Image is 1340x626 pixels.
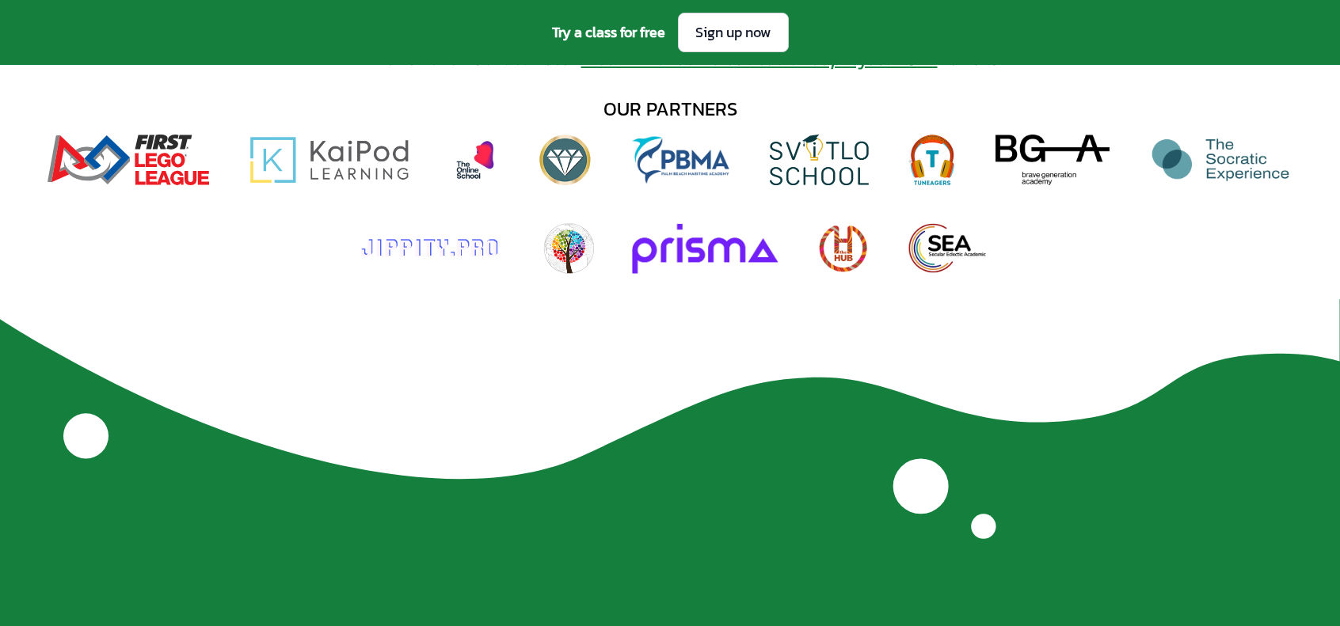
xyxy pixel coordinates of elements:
[678,13,789,52] a: Sign up now
[353,223,505,274] img: Jippity.Pro
[47,135,209,185] img: FIRST Lego League
[817,223,870,274] img: The Hub
[995,135,1110,185] img: Brave Generation Academy
[603,97,737,122] div: our partners
[539,135,591,185] img: Diamond View
[341,46,1000,71] span: Winner of the Edufuturist's " " award
[543,223,594,274] img: Worldschooling Quest
[247,135,412,185] img: Kaipod
[770,135,870,185] img: Svitlo
[1148,135,1292,185] img: The Socratic Experience
[908,223,987,274] img: Secular Eclectic Academic
[632,223,778,274] img: Prisma
[450,135,501,185] img: The Online School
[907,135,957,185] img: Tuneagers
[552,21,665,44] span: Try a class for free
[630,135,732,185] img: Palm Beach Maritime Academy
